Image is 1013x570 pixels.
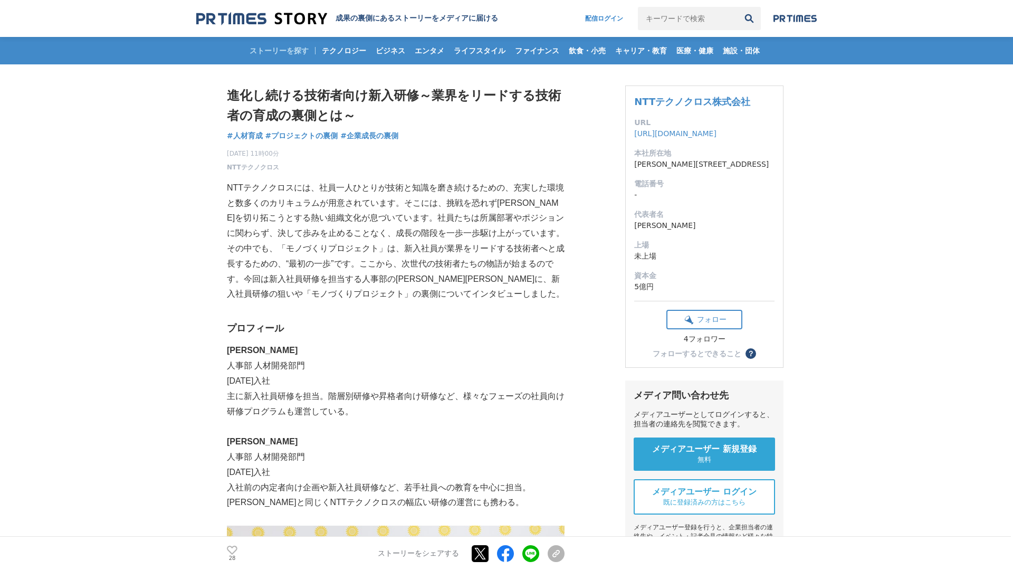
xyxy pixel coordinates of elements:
[227,495,565,510] p: [PERSON_NAME]と同じくNTTテクノクロスの幅広い研修の運営にも携わる。
[697,455,711,464] span: 無料
[634,281,775,292] dd: 5億円
[227,450,565,465] p: 人事部 人材開発部門
[227,163,279,172] a: NTTテクノクロス
[634,178,775,189] dt: 電話番号
[410,37,448,64] a: エンタメ
[634,523,775,568] div: メディアユーザー登録を行うと、企業担当者の連絡先や、イベント・記者会見の情報など様々な特記情報を閲覧できます。 ※内容はストーリー・プレスリリースにより異なります。
[663,498,746,507] span: 既に登録済みの方はこちら
[634,117,775,128] dt: URL
[511,37,563,64] a: ファイナンス
[340,131,398,140] span: #企業成長の裏側
[634,220,775,231] dd: [PERSON_NAME]
[634,438,775,471] a: メディアユーザー 新規登録 無料
[227,480,565,496] p: 入社前の内定者向け企画や新入社員研修など、若手社員への教育を中心に担当。
[653,350,741,357] div: フォローするとできること
[638,7,738,30] input: キーワードで検索
[611,46,671,55] span: キャリア・教育
[747,350,754,357] span: ？
[719,37,764,64] a: 施設・団体
[672,37,718,64] a: 医療・健康
[318,37,370,64] a: テクノロジー
[227,180,565,241] p: NTTテクノクロスには、社員一人ひとりが技術と知識を磨き続けるための、充実した環境と数多くのカリキュラムが用意されています。そこには、挑戦を恐れず[PERSON_NAME]を切り拓こうとする熱い...
[666,335,742,344] div: 4フォロワー
[227,358,565,374] p: 人事部 人材開発部門
[719,46,764,55] span: 施設・団体
[265,131,338,140] span: #プロジェクトの裏側
[196,12,327,26] img: 成果の裏側にあるストーリーをメディアに届ける
[746,348,756,359] button: ？
[634,410,775,429] div: メディアユーザーとしてログインすると、担当者の連絡先を閲覧できます。
[634,129,716,138] a: [URL][DOMAIN_NAME]
[371,37,409,64] a: ビジネス
[575,7,634,30] a: 配信ログイン
[634,209,775,220] dt: 代表者名
[634,479,775,515] a: メディアユーザー ログイン 既に登録済みの方はこちら
[634,270,775,281] dt: 資本金
[738,7,761,30] button: 検索
[340,130,398,141] a: #企業成長の裏側
[227,465,565,480] p: [DATE]入社
[227,346,298,355] strong: [PERSON_NAME]
[450,37,510,64] a: ライフスタイル
[634,240,775,251] dt: 上場
[227,130,263,141] a: #人材育成
[634,389,775,402] div: メディア問い合わせ先
[227,131,263,140] span: #人材育成
[410,46,448,55] span: エンタメ
[634,96,750,107] a: NTTテクノクロス株式会社
[565,46,610,55] span: 飲食・小売
[773,14,817,23] img: prtimes
[634,159,775,170] dd: [PERSON_NAME][STREET_ADDRESS]
[611,37,671,64] a: キャリア・教育
[371,46,409,55] span: ビジネス
[634,251,775,262] dd: 未上場
[227,389,565,420] p: 主に新入社員研修を担当。階層別研修や昇格者向け研修など、様々なフェーズの社員向け研修プログラムも運営している。
[666,310,742,329] button: フォロー
[227,374,565,389] p: [DATE]入社
[318,46,370,55] span: テクノロジー
[265,130,338,141] a: #プロジェクトの裏側
[227,85,565,126] h1: 進化し続ける技術者向け新入研修～業界をリードする技術者の育成の裏側とは～
[227,437,298,446] strong: [PERSON_NAME]
[565,37,610,64] a: 飲食・小売
[227,323,284,334] strong: プロフィール
[196,12,498,26] a: 成果の裏側にあるストーリーをメディアに届ける 成果の裏側にあるストーリーをメディアに届ける
[652,487,757,498] span: メディアユーザー ログイン
[634,189,775,201] dd: -
[227,149,279,158] span: [DATE] 11時00分
[227,241,565,302] p: その中でも、「モノづくりプロジェクト」は、新入社員が業界をリードする技術者へと成長するための、“最初の一歩”です。ここから、次世代の技術者たちの物語が始まるのです。今回は新入社員研修を担当する人...
[450,46,510,55] span: ライフスタイル
[672,46,718,55] span: 医療・健康
[227,556,237,561] p: 28
[652,444,757,455] span: メディアユーザー 新規登録
[336,14,498,23] h2: 成果の裏側にあるストーリーをメディアに届ける
[378,549,459,558] p: ストーリーをシェアする
[634,148,775,159] dt: 本社所在地
[511,46,563,55] span: ファイナンス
